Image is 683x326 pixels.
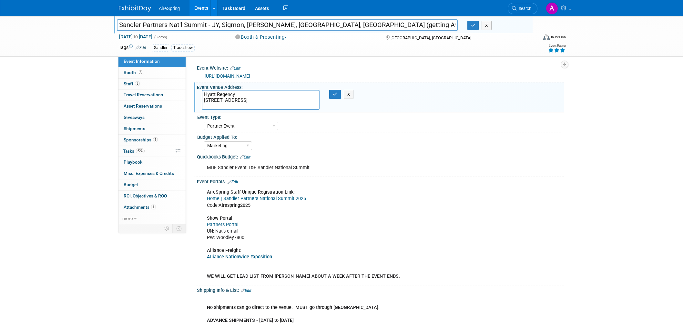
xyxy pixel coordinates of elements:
[171,44,195,51] div: Tradeshow
[152,44,169,51] div: Sandler
[118,168,186,179] a: Misc. Expenses & Credits
[118,135,186,146] a: Sponsorships1
[197,112,561,120] div: Event Type:
[118,213,186,224] a: more
[124,137,158,142] span: Sponsorships
[118,112,186,123] a: Giveaways
[499,34,566,43] div: Event Format
[124,70,144,75] span: Booth
[241,288,251,293] a: Edit
[205,73,250,79] a: [URL][DOMAIN_NAME]
[151,205,156,209] span: 1
[118,191,186,202] a: ROI, Objectives & ROO
[207,305,380,310] b: No shipments can go direct to the venue. MUST go through [GEOGRAPHIC_DATA].
[119,34,153,40] span: [DATE] [DATE]
[124,81,140,86] span: Staff
[133,34,139,39] span: to
[124,103,162,109] span: Asset Reservations
[124,171,174,176] span: Misc. Expenses & Credits
[202,161,493,174] div: MDF Sandler Event T&E Sandler National Summit
[161,224,173,233] td: Personalize Event Tab Strip
[119,44,146,52] td: Tags
[197,63,564,72] div: Event Website:
[233,34,290,41] button: Booth & Presenting
[122,216,133,221] span: more
[118,146,186,157] a: Tasks62%
[118,202,186,213] a: Attachments1
[124,59,160,64] span: Event Information
[207,189,295,195] b: AireSpring Staff Unique Registration Link:
[118,90,186,101] a: Travel Reservations
[508,3,537,14] a: Search
[154,35,167,39] span: (3 days)
[197,152,564,160] div: Quickbooks Budget:
[197,82,564,91] div: Event Venue Address:
[118,101,186,112] a: Asset Reservations
[207,248,241,253] b: Alliance Freight:
[240,155,250,159] a: Edit
[136,149,145,153] span: 62%
[138,70,144,75] span: Booth not reserved yet
[124,126,145,131] span: Shipments
[159,6,180,11] span: AireSpring
[153,137,158,142] span: 1
[118,56,186,67] a: Event Information
[207,222,238,227] a: Partners Portal
[197,132,561,140] div: Budget Applied To:
[118,67,186,78] a: Booth
[135,81,140,86] span: 5
[207,196,306,201] a: Home | Sandler Partners National Summit 2025
[118,123,186,134] a: Shipments
[516,6,531,11] span: Search
[207,273,400,279] b: WE WILL GET LEAD LIST FROM [PERSON_NAME] ABOUT A WEEK AFTER THE EVENT ENDS.
[344,90,354,99] button: X
[546,2,558,14] img: Aila Ortiaga
[207,254,272,260] a: Alliance Nationwide Exposition
[124,182,138,187] span: Budget
[202,186,493,283] div: Code: UN: Nat's email PW: Woodley7800
[230,66,240,71] a: Edit
[543,34,550,40] img: Format-Inperson.png
[207,318,294,323] b: ADVANCE SHIPMENTS - [DATE] to [DATE]
[124,92,163,97] span: Travel Reservations
[118,157,186,168] a: Playbook
[123,149,145,154] span: Tasks
[207,216,232,221] b: Show Portal
[124,115,145,120] span: Giveaways
[124,205,156,210] span: Attachments
[228,180,238,184] a: Edit
[197,285,564,294] div: Shipping Info & List:
[136,45,146,50] a: Edit
[173,224,186,233] td: Toggle Event Tabs
[391,35,471,40] span: [GEOGRAPHIC_DATA], [GEOGRAPHIC_DATA]
[197,177,564,185] div: Event Portals:
[118,79,186,90] a: Staff5
[219,203,250,208] b: Airespring2025
[119,5,151,12] img: ExhibitDay
[482,21,492,30] button: X
[551,35,566,40] div: In-Person
[124,193,167,198] span: ROI, Objectives & ROO
[118,179,186,190] a: Budget
[548,44,566,47] div: Event Rating
[124,159,142,165] span: Playbook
